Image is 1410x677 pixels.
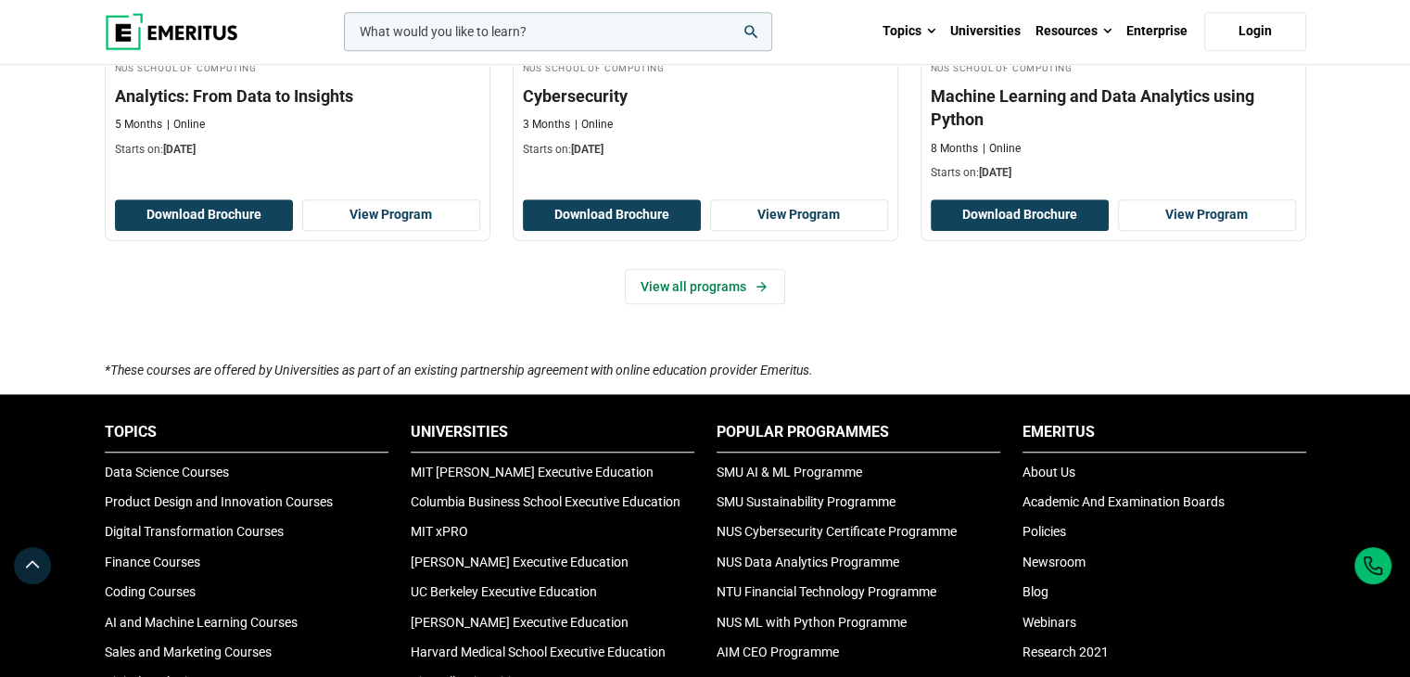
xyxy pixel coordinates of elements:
[411,524,468,539] a: MIT xPRO
[523,142,888,158] p: Starts on:
[115,117,162,133] p: 5 Months
[115,199,293,231] button: Download Brochure
[983,141,1021,157] p: Online
[931,84,1296,131] h3: Machine Learning and Data Analytics using Python
[105,524,284,539] a: Digital Transformation Courses
[575,117,613,133] p: Online
[717,584,936,599] a: NTU Financial Technology Programme
[115,142,480,158] p: Starts on:
[1023,645,1109,659] a: Research 2021
[931,141,978,157] p: 8 Months
[105,465,229,479] a: Data Science Courses
[523,84,888,108] h3: Cybersecurity
[931,59,1296,75] h4: NUS School of Computing
[1204,12,1306,51] a: Login
[105,615,298,630] a: AI and Machine Learning Courses
[1023,494,1225,509] a: Academic And Examination Boards
[710,199,888,231] a: View Program
[931,165,1296,181] p: Starts on:
[1023,615,1076,630] a: Webinars
[1023,584,1048,599] a: Blog
[1023,555,1086,569] a: Newsroom
[717,555,899,569] a: NUS Data Analytics Programme
[411,494,680,509] a: Columbia Business School Executive Education
[717,465,862,479] a: SMU AI & ML Programme
[523,117,570,133] p: 3 Months
[717,524,957,539] a: NUS Cybersecurity Certificate Programme
[344,12,772,51] input: woocommerce-product-search-field-0
[105,363,813,377] i: *These courses are offered by Universities as part of an existing partnership agreement with onli...
[167,117,205,133] p: Online
[523,199,701,231] button: Download Brochure
[1023,524,1066,539] a: Policies
[411,645,666,659] a: Harvard Medical School Executive Education
[411,615,629,630] a: [PERSON_NAME] Executive Education
[571,143,603,156] span: [DATE]
[105,555,200,569] a: Finance Courses
[163,143,196,156] span: [DATE]
[717,494,896,509] a: SMU Sustainability Programme
[302,199,480,231] a: View Program
[105,645,272,659] a: Sales and Marketing Courses
[717,615,907,630] a: NUS ML with Python Programme
[1023,465,1075,479] a: About Us
[1118,199,1296,231] a: View Program
[411,584,597,599] a: UC Berkeley Executive Education
[717,645,839,659] a: AIM CEO Programme
[931,199,1109,231] button: Download Brochure
[625,269,785,304] a: View all programs
[979,166,1011,179] span: [DATE]
[115,59,480,75] h4: NUS School of Computing
[105,494,333,509] a: Product Design and Innovation Courses
[411,555,629,569] a: [PERSON_NAME] Executive Education
[105,584,196,599] a: Coding Courses
[115,84,480,108] h3: Analytics: From Data to Insights
[523,59,888,75] h4: NUS School of Computing
[411,465,654,479] a: MIT [PERSON_NAME] Executive Education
